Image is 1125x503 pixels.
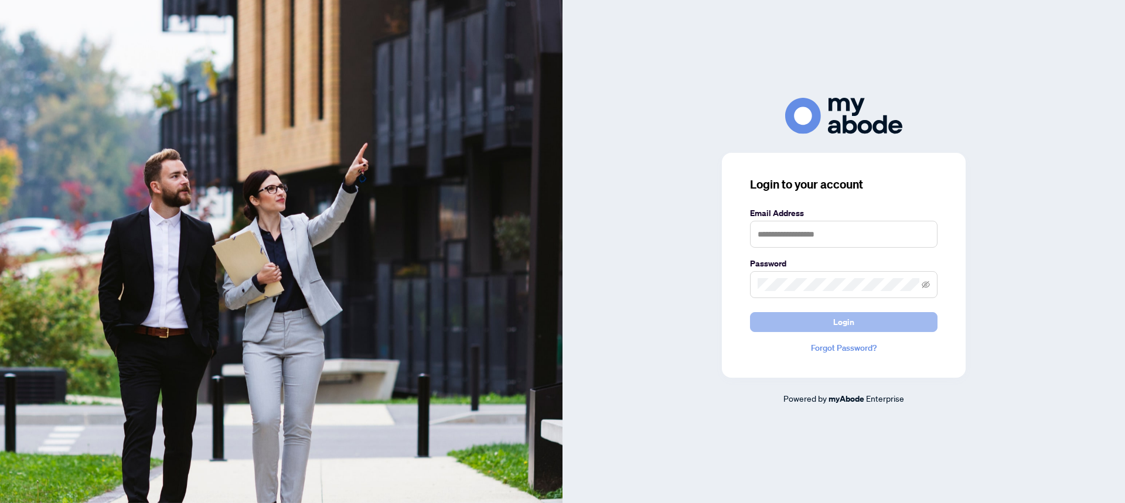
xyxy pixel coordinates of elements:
[750,176,937,193] h3: Login to your account
[750,312,937,332] button: Login
[783,393,827,403] span: Powered by
[829,392,864,405] a: myAbode
[922,280,930,289] span: eye-invisible
[785,98,902,134] img: ma-logo
[750,257,937,270] label: Password
[833,313,854,331] span: Login
[750,207,937,220] label: Email Address
[750,341,937,354] a: Forgot Password?
[866,393,904,403] span: Enterprise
